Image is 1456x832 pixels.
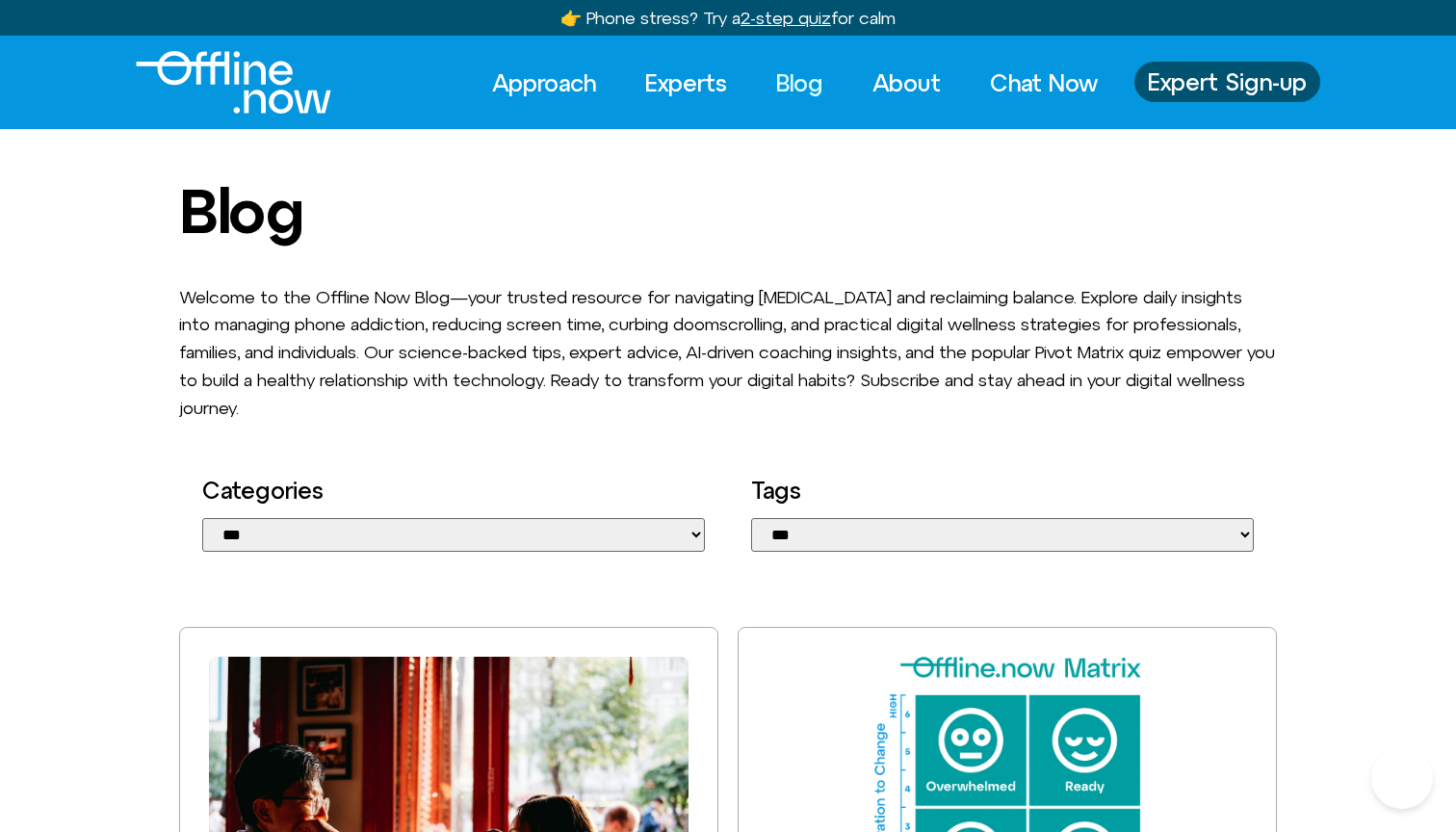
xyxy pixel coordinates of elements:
a: Expert Sign-up [1134,62,1320,102]
h3: Tags [751,478,1254,503]
u: 2-step quiz [741,8,831,28]
a: 👉 Phone stress? Try a2-step quizfor calm [560,8,896,28]
a: Experts [628,62,744,104]
h1: Blog [179,177,1277,245]
a: Chat Now [973,62,1115,104]
span: Welcome to the Offline Now Blog—your trusted resource for navigating [MEDICAL_DATA] and reclaimin... [179,287,1275,418]
a: Approach [475,62,613,104]
span: Expert Sign-up [1148,69,1307,94]
iframe: Botpress [1371,747,1433,809]
img: offline.now [136,51,331,114]
a: Blog [759,62,841,104]
h3: Categories [202,478,705,503]
nav: Menu [475,62,1115,104]
div: Logo [136,51,299,114]
a: About [855,62,958,104]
